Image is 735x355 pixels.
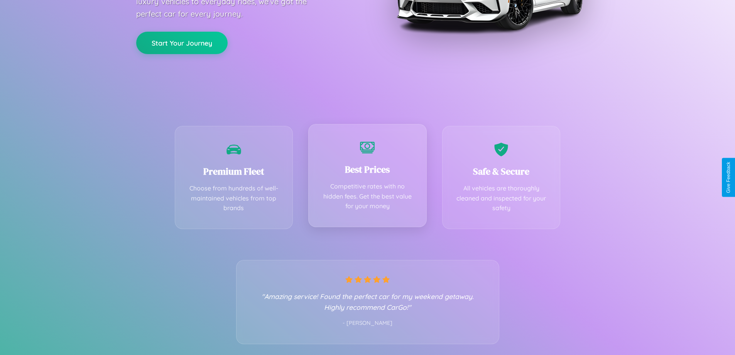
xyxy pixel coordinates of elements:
h3: Best Prices [320,163,415,176]
p: All vehicles are thoroughly cleaned and inspected for your safety [454,183,549,213]
p: Competitive rates with no hidden fees. Get the best value for your money [320,182,415,211]
h3: Safe & Secure [454,165,549,178]
button: Start Your Journey [136,32,228,54]
p: - [PERSON_NAME] [252,318,483,328]
h3: Premium Fleet [187,165,281,178]
div: Give Feedback [726,162,731,193]
p: Choose from hundreds of well-maintained vehicles from top brands [187,183,281,213]
p: "Amazing service! Found the perfect car for my weekend getaway. Highly recommend CarGo!" [252,291,483,313]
